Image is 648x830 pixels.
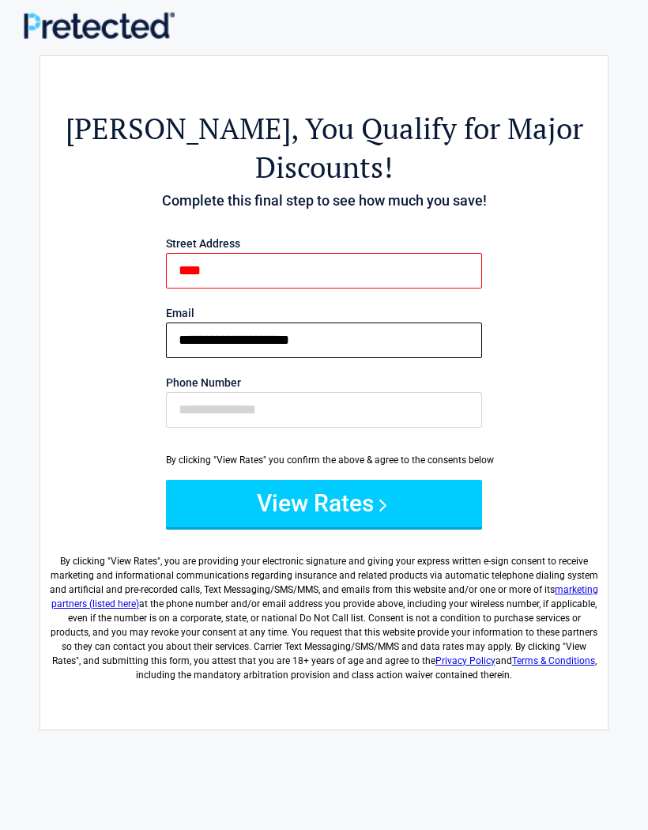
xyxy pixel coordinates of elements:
div: By clicking "View Rates" you confirm the above & agree to the consents below [166,453,482,467]
img: Main Logo [24,12,175,40]
label: Phone Number [166,377,482,388]
span: [PERSON_NAME] [66,109,291,148]
a: Privacy Policy [435,655,495,666]
span: View Rates [111,556,157,567]
label: Street Address [166,238,482,249]
a: marketing partners (listed here) [51,584,598,609]
h2: , You Qualify for Major Discounts! [48,109,600,187]
button: View Rates [166,480,482,527]
label: Email [166,307,482,319]
h4: Complete this final step to see how much you save! [48,191,600,211]
label: By clicking " ", you are providing your electronic signature and giving your express written e-si... [48,541,600,682]
a: Terms & Conditions [512,655,595,666]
